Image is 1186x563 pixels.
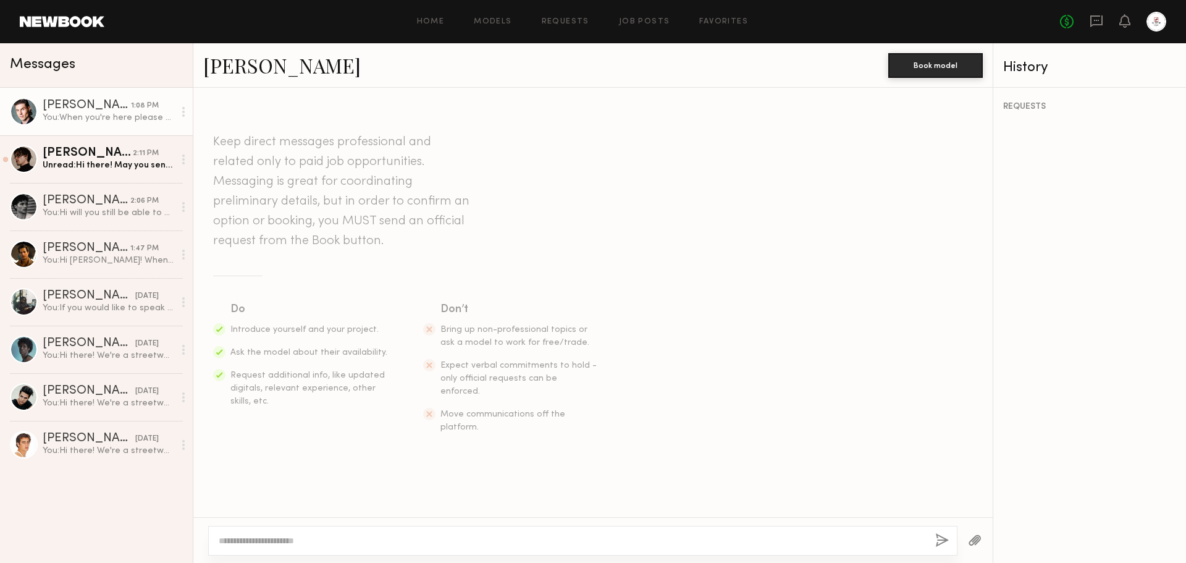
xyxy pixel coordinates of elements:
header: Keep direct messages professional and related only to paid job opportunities. Messaging is great ... [213,132,473,251]
a: [PERSON_NAME] [203,52,361,78]
div: You: If you would like to speak to us here, it is also fine! We will be able to create a job here... [43,302,174,314]
div: You: When you're here please call or text [PHONE_NUMBER] [43,112,174,124]
div: [DATE] [135,290,159,302]
div: You: Hi there! We're a streetwear brand in LA and wanted to see if you were interested in a insta... [43,445,174,457]
span: Request additional info, like updated digitals, relevant experience, other skills, etc. [230,371,385,405]
span: Introduce yourself and your project. [230,326,379,334]
div: You: Hi will you still be able to make it? [43,207,174,219]
a: Job Posts [619,18,670,26]
div: [PERSON_NAME] [43,385,135,397]
div: [PERSON_NAME] [43,99,131,112]
div: [DATE] [135,433,159,445]
div: [PERSON_NAME] [43,433,135,445]
div: You: Hi there! We're a streetwear brand in LA and wanted to see if you were interested in a insta... [43,350,174,362]
a: Book model [888,59,983,70]
div: [DATE] [135,338,159,350]
span: Move communications off the platform. [440,410,565,431]
div: You: Hi there! We're a streetwear brand in LA and wanted to see if you were interested in a insta... [43,397,174,409]
div: 1:08 PM [131,100,159,112]
div: [PERSON_NAME] [43,147,133,159]
div: REQUESTS [1003,103,1176,111]
div: Unread: Hi there! May you send me the address? I’ll send a text as well [43,159,174,171]
span: Ask the model about their availability. [230,349,387,357]
span: Messages [10,57,75,72]
div: [PERSON_NAME] [43,195,130,207]
div: History [1003,61,1176,75]
a: Favorites [699,18,748,26]
div: 1:47 PM [130,243,159,255]
div: [DATE] [135,386,159,397]
div: Do [230,301,389,318]
div: [PERSON_NAME] [43,242,130,255]
div: [PERSON_NAME] [43,290,135,302]
a: Home [417,18,445,26]
span: Expect verbal commitments to hold - only official requests can be enforced. [440,362,597,396]
a: Models [474,18,511,26]
div: Don’t [440,301,599,318]
div: [PERSON_NAME] [43,337,135,350]
div: 2:11 PM [133,148,159,159]
button: Book model [888,53,983,78]
span: Bring up non-professional topics or ask a model to work for free/trade. [440,326,589,347]
div: You: Hi [PERSON_NAME]! When you’re here please text/call [PHONE_NUMBER] [43,255,174,266]
div: 2:06 PM [130,195,159,207]
a: Requests [542,18,589,26]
